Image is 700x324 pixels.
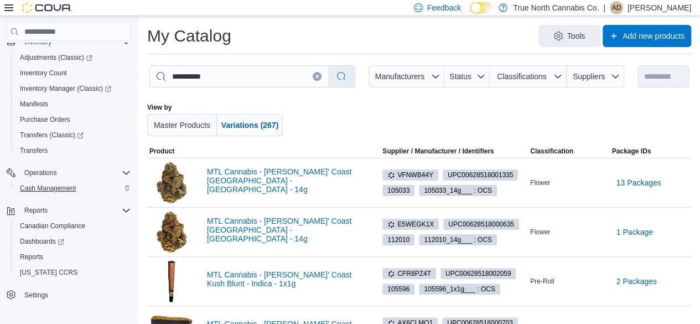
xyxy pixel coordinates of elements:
[443,169,518,181] span: UPC00628518001335
[616,227,653,238] span: 1 Package
[217,114,283,136] button: Variations (267)
[628,1,691,14] p: [PERSON_NAME]
[387,219,434,229] span: E5WEGK1X
[538,25,600,47] button: Tools
[573,72,605,81] span: Suppliers
[20,184,76,193] span: Cash Management
[382,169,438,181] span: VFNWB44Y
[15,51,97,64] a: Adjustments (Classic)
[15,144,52,157] a: Transfers
[419,284,500,295] span: 105596_1x1g___ : OCS
[530,147,573,156] span: Classification
[207,217,362,243] a: MTL Cannabis - [PERSON_NAME]' Coast [GEOGRAPHIC_DATA] - [GEOGRAPHIC_DATA] - 14g
[24,168,57,177] span: Operations
[11,249,135,265] button: Reports
[20,204,131,217] span: Reports
[15,113,75,126] a: Purchase Orders
[419,185,497,196] span: 105033_14g___ : OCS
[15,66,131,80] span: Inventory Count
[603,1,605,14] p: |
[15,51,131,64] span: Adjustments (Classic)
[11,50,135,65] a: Adjustments (Classic)
[11,265,135,280] button: [US_STATE] CCRS
[20,166,61,179] button: Operations
[15,82,116,95] a: Inventory Manager (Classic)
[20,204,52,217] button: Reports
[20,69,67,78] span: Inventory Count
[616,276,657,287] span: 2 Packages
[11,96,135,112] button: Manifests
[20,115,70,124] span: Purchase Orders
[616,177,661,188] span: 13 Packages
[497,72,546,81] span: Classifications
[15,219,131,233] span: Canadian Compliance
[15,113,131,126] span: Purchase Orders
[11,218,135,234] button: Canadian Compliance
[2,287,135,303] button: Settings
[612,172,666,194] button: 13 Packages
[221,121,279,130] span: Variations (267)
[11,143,135,158] button: Transfers
[387,284,409,294] span: 105596
[15,128,88,142] a: Transfers (Classic)
[612,1,621,14] span: AD
[11,65,135,81] button: Inventory Count
[15,97,53,111] a: Manifests
[382,234,414,245] span: 112010
[11,127,135,143] a: Transfers (Classic)
[448,170,514,180] span: UPC 00628518001335
[623,30,685,42] span: Add new products
[424,284,495,294] span: 105596_1x1g___ : OCS
[15,97,131,111] span: Manifests
[15,266,131,279] span: Washington CCRS
[528,176,609,189] div: Flower
[11,181,135,196] button: Cash Management
[387,235,409,245] span: 112010
[207,270,362,288] a: MTL Cannabis - [PERSON_NAME]' Coast Kush Blunt - Indica - 1x1g
[445,269,511,279] span: UPC 00628518002059
[20,53,92,62] span: Adjustments (Classic)
[528,225,609,239] div: Flower
[20,289,53,302] a: Settings
[15,128,131,142] span: Transfers (Classic)
[15,235,131,248] span: Dashboards
[612,270,661,292] button: 2 Packages
[20,131,84,140] span: Transfers (Classic)
[612,147,651,156] span: Package IDs
[154,121,210,130] span: Master Products
[24,291,48,300] span: Settings
[440,268,516,279] span: UPC00628518002059
[15,66,71,80] a: Inventory Count
[20,84,111,93] span: Inventory Manager (Classic)
[20,253,43,261] span: Reports
[567,30,585,42] span: Tools
[419,234,497,245] span: 112010_14g___ : OCS
[528,275,609,288] div: Pre-Roll
[612,221,657,243] button: 1 Package
[20,166,131,179] span: Operations
[382,185,414,196] span: 105033
[375,72,424,81] span: Manufacturers
[449,72,471,81] span: Status
[603,25,691,47] button: Add new products
[149,147,174,156] span: Product
[443,219,519,230] span: UPC00628518000635
[20,288,131,302] span: Settings
[15,266,82,279] a: [US_STATE] CCRS
[15,219,90,233] a: Canadian Compliance
[369,65,444,88] button: Manufacturers
[20,146,48,155] span: Transfers
[313,72,322,81] button: Clear input
[387,269,431,279] span: CFR8PZ4T
[149,259,194,304] img: MTL Cannabis - Wes' Coast Kush Blunt - Indica - 1x1g
[427,2,461,13] span: Feedback
[147,103,172,112] label: View by
[2,203,135,218] button: Reports
[367,147,494,156] span: Supplier / Manufacturer / Identifiers
[15,182,131,195] span: Cash Management
[149,161,194,205] img: MTL Cannabis - Wes' Coast Kush - Indica - 14g
[15,250,48,264] a: Reports
[11,234,135,249] a: Dashboards
[20,100,48,109] span: Manifests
